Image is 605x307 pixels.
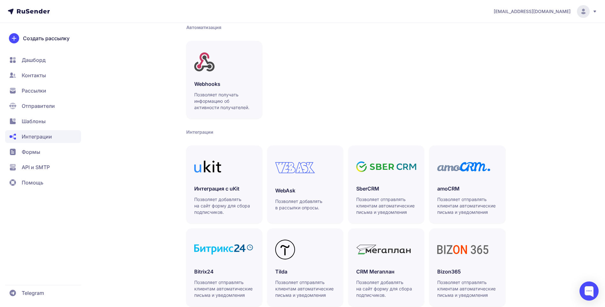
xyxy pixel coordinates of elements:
a: TildaПозволяет отправлять клиентам автоматические письма и уведомления [267,228,343,306]
h3: amoCRM [437,185,497,192]
h3: Webhooks [194,80,254,88]
p: Позволяет отправлять клиентам автоматические письма и уведомления [356,196,416,215]
span: API и SMTP [22,163,50,171]
span: Помощь [22,179,43,186]
h3: Bitrix24 [194,268,254,275]
p: Позволяет добавлять в рассылки опросы. [275,198,335,211]
span: Шаблоны [22,117,46,125]
span: Рассылки [22,87,46,94]
h3: WebAsk [275,187,335,194]
span: Дашборд [22,56,46,64]
a: WebhooksПозволяет получать информацию об активности получателей. [186,41,262,119]
p: Позволяет добавлять на сайт форму для сбора подписчиков. [194,196,254,215]
span: Telegram [22,289,44,297]
h3: CRM Мегаплан [356,268,416,275]
a: Bizon365Позволяет отправлять клиентам автоматические письма и уведомления [429,228,505,306]
div: Интеграции [186,129,505,135]
h3: Bizon365 [437,268,497,275]
span: Отправители [22,102,55,110]
p: Позволяет отправлять клиентам автоматические письма и уведомления [194,279,254,298]
a: CRM МегапланПозволяет добавлять на сайт форму для сбора подписчиков. [348,228,424,306]
a: Telegram [5,287,81,299]
div: Автоматизация [186,24,505,31]
p: Позволяет отправлять клиентам автоматические письма и уведомления [275,279,335,298]
a: WebAskПозволяет добавлять в рассылки опросы. [267,146,343,223]
h3: Tilda [275,268,335,275]
span: [EMAIL_ADDRESS][DOMAIN_NAME] [494,8,571,15]
a: Bitrix24Позволяет отправлять клиентам автоматические письма и уведомления [186,228,262,306]
span: Формы [22,148,40,156]
p: Позволяет добавлять на сайт форму для сбора подписчиков. [356,279,416,298]
h3: SberCRM [356,185,416,192]
p: Позволяет отправлять клиентам автоматические письма и уведомления [437,279,497,298]
p: Позволяет отправлять клиентам автоматические письма и уведомления [437,196,497,215]
span: Контакты [22,71,46,79]
span: Создать рассылку [23,34,70,42]
a: amoCRMПозволяет отправлять клиентам автоматические письма и уведомления [429,146,505,223]
h3: Интеграция с uKit [194,185,254,192]
p: Позволяет получать информацию об активности получателей. [194,92,254,111]
a: Интеграция с uKitПозволяет добавлять на сайт форму для сбора подписчиков. [186,146,262,223]
a: SberCRMПозволяет отправлять клиентам автоматические письма и уведомления [348,146,424,223]
span: Интеграции [22,133,52,140]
